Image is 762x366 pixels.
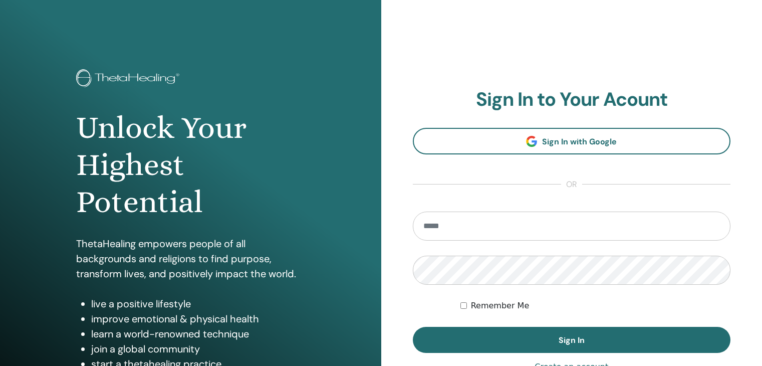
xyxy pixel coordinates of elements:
[413,327,731,353] button: Sign In
[91,341,305,356] li: join a global community
[542,136,617,147] span: Sign In with Google
[559,335,585,345] span: Sign In
[413,128,731,154] a: Sign In with Google
[76,236,305,281] p: ThetaHealing empowers people of all backgrounds and religions to find purpose, transform lives, a...
[460,300,730,312] div: Keep me authenticated indefinitely or until I manually logout
[91,311,305,326] li: improve emotional & physical health
[91,326,305,341] li: learn a world-renowned technique
[413,88,731,111] h2: Sign In to Your Acount
[471,300,530,312] label: Remember Me
[561,178,582,191] span: or
[76,109,305,221] h1: Unlock Your Highest Potential
[91,296,305,311] li: live a positive lifestyle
